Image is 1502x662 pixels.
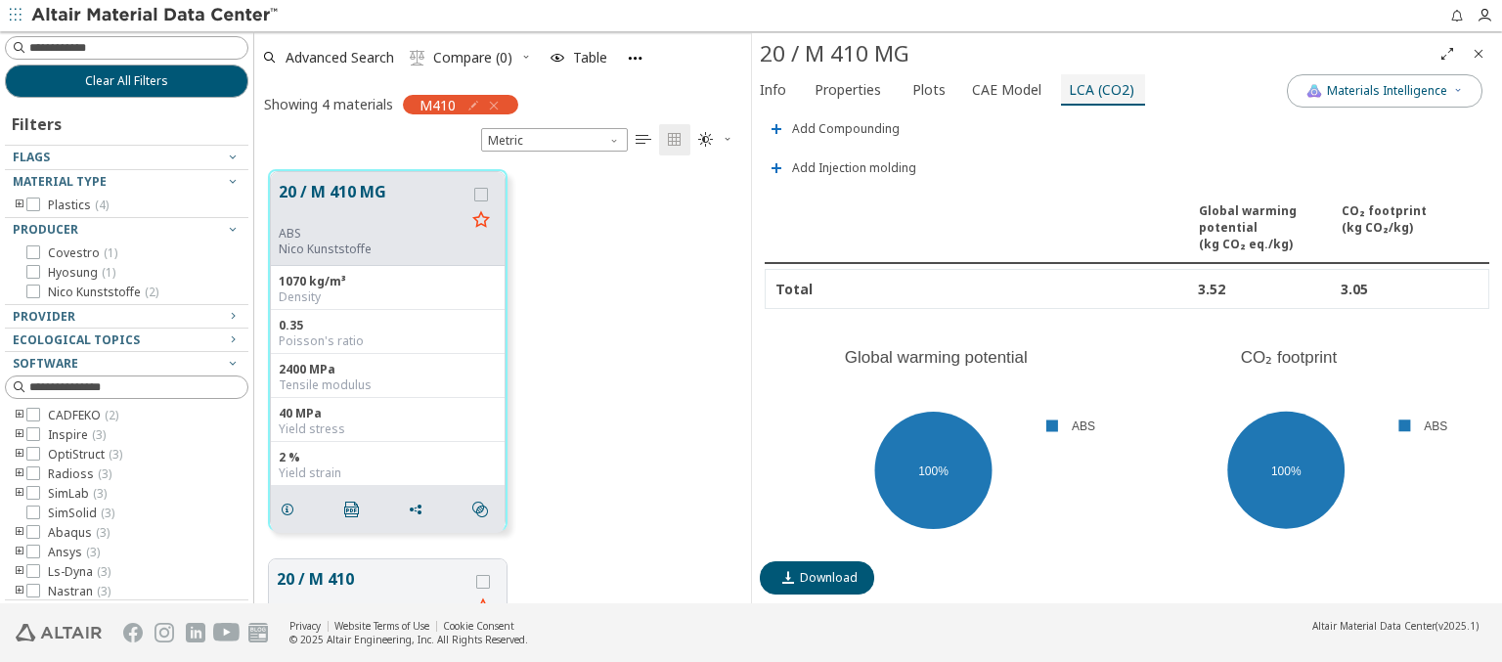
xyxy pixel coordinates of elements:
span: Ls-Dyna [48,564,110,580]
button: Provider [5,305,248,329]
span: ( 2 ) [145,284,158,300]
span: Abaqus [48,525,110,541]
img: Altair Engineering [16,624,102,641]
span: Properties [815,74,881,106]
span: Clear All Filters [85,73,168,89]
div: CO₂ footprint ( kg CO₂/kg ) [1342,202,1480,252]
span: ( 1 ) [102,264,115,281]
button: 20 / M 410 MG [279,180,465,226]
img: Altair Material Data Center [31,6,281,25]
button: PDF Download [335,490,376,529]
span: Provider [13,308,75,325]
span: CAE Model [972,74,1041,106]
span: Add Compounding [792,123,900,135]
span: ( 4 ) [95,197,109,213]
span: Producer [13,221,78,238]
i: toogle group [13,447,26,463]
span: ( 3 ) [98,465,111,482]
button: Theme [690,124,741,155]
div: 20 / M 410 MG [760,38,1432,69]
div: Yield strain [279,465,497,481]
i: toogle group [13,408,26,423]
div: 1070 kg/m³ [279,274,497,289]
div: Showing 4 materials [264,95,393,113]
span: Materials Intelligence [1327,83,1447,99]
div: 2 % [279,450,497,465]
i:  [667,132,683,148]
button: Similar search [464,490,505,529]
div: Tensile modulus [279,377,497,393]
i: toogle group [13,525,26,541]
span: Plots [912,74,946,106]
div: Poisson's ratio [279,333,497,349]
span: Nastran [48,584,110,599]
span: Table [573,51,607,65]
button: 20 / M 410 [277,567,467,613]
span: Metric [481,128,628,152]
div: (v2025.1) [1312,619,1479,633]
button: Table View [628,124,659,155]
i:  [410,50,425,66]
button: Share [399,490,440,529]
button: Material Type [5,170,248,194]
button: Flags [5,146,248,169]
span: ( 3 ) [92,426,106,443]
span: SimLab [48,486,107,502]
button: Full Screen [1432,38,1463,69]
span: Flags [13,149,50,165]
div: 3.52 [1198,280,1336,298]
div: Unit System [481,128,628,152]
div: Yield stress [279,421,497,437]
span: Software [13,355,78,372]
button: Producer [5,218,248,242]
span: M410 [420,96,456,113]
span: ( 1 ) [104,244,117,261]
i:  [472,502,488,517]
i: toogle group [13,545,26,560]
span: Nico Kunststoffe [48,285,158,300]
span: Download [800,570,858,586]
span: Hyosung [48,265,115,281]
span: Material Type [13,173,107,190]
i:  [698,132,714,148]
span: ( 3 ) [97,583,110,599]
div: 3.05 [1341,280,1479,298]
i: toogle group [13,466,26,482]
span: Info [760,74,786,106]
span: Add Injection molding [792,162,916,174]
button: Add Injection molding [760,149,925,188]
button: AI CopilotMaterials Intelligence [1287,74,1482,108]
span: ( 2 ) [105,407,118,423]
span: ( 3 ) [109,446,122,463]
span: Covestro [48,245,117,261]
button: Ecological Topics [5,329,248,352]
span: Plastics [48,198,109,213]
span: Altair Material Data Center [1312,619,1436,633]
span: ( 3 ) [97,563,110,580]
a: Website Terms of Use [334,619,429,633]
p: Nico Kunststoffe [279,242,465,257]
button: Favorite [465,205,497,237]
div: Global warming potential ( kg CO₂ eq./kg ) [1199,202,1337,252]
div: ABS [279,226,465,242]
span: ( 3 ) [86,544,100,560]
span: LCA (CO2) [1069,74,1134,106]
i:  [636,132,651,148]
span: ( 3 ) [93,485,107,502]
div: grid [254,155,751,604]
span: Compare (0) [433,51,512,65]
div: Density [279,289,497,305]
div: 2400 MPa [279,362,497,377]
a: Privacy [289,619,321,633]
span: OptiStruct [48,447,122,463]
a: Cookie Consent [443,619,514,633]
button: Clear All Filters [5,65,248,98]
span: SimSolid [48,506,114,521]
div: 0.35 [279,318,497,333]
i:  [344,502,360,517]
img: AI Copilot [1306,83,1322,99]
button: Details [271,490,312,529]
span: Advanced Search [286,51,394,65]
div: Filters [5,98,71,145]
span: ( 3 ) [96,524,110,541]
